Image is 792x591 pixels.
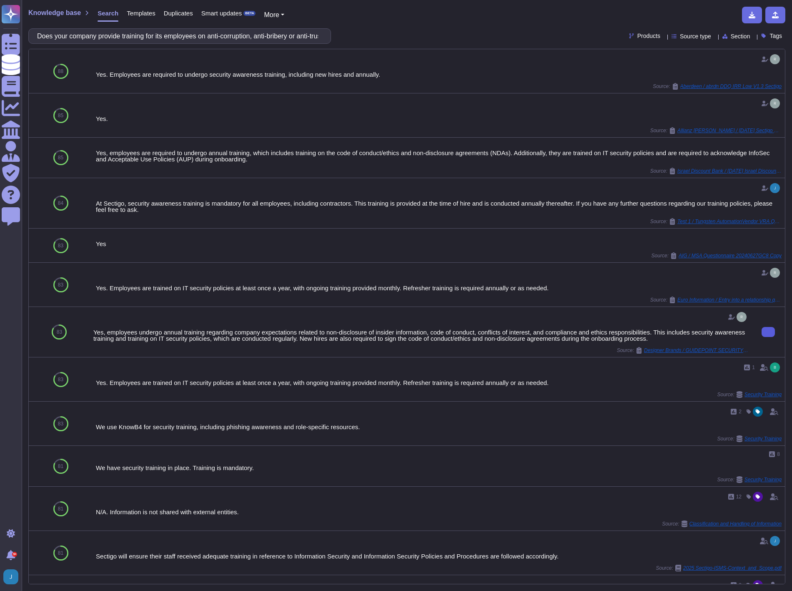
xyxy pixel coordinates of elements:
[617,347,748,354] span: Source:
[96,285,782,291] div: Yes. Employees are trained on IT security policies at least once a year, with ongoing training pr...
[770,536,780,546] img: user
[770,98,780,108] img: user
[33,29,322,43] input: Search a question or template...
[96,200,782,213] div: At Sectigo, security awareness training is mandatory for all employees, including contractors. Th...
[96,465,782,471] div: We have security training in place. Training is mandatory.
[717,391,782,398] span: Source:
[770,362,780,372] img: user
[58,155,63,160] span: 85
[717,435,782,442] span: Source:
[683,566,782,571] span: 2025 Sectigo-ISMS-Context_and_Scope.pdf
[96,71,782,78] div: Yes. Employees are required to undergo security awareness training, including new hires and annua...
[58,201,63,206] span: 84
[637,33,660,39] span: Products
[777,452,780,457] span: 8
[650,218,782,225] span: Source:
[58,113,63,118] span: 85
[717,476,782,483] span: Source:
[96,424,782,430] div: We use KnowB4 for security training, including phishing awareness and role-specific resources.
[58,506,63,511] span: 81
[769,33,782,39] span: Tags
[644,348,748,353] span: Designer Brands / GUIDEPOINT SECURITY LLC SIG Lite [DATE]
[677,128,782,133] span: Allianz [PERSON_NAME] / [DATE] Sectigo Allianz Direct DDQComp
[650,168,782,174] span: Source:
[677,219,782,224] span: Test 1 / Tungsten AutomationVendor VRA Questionnaire General
[650,297,782,303] span: Source:
[662,521,782,527] span: Source:
[127,10,155,16] span: Templates
[98,10,118,16] span: Search
[58,464,63,469] span: 81
[96,553,782,559] div: Sectigo will ensure their staff received adequate training in reference to Information Security a...
[57,329,62,334] span: 83
[677,297,782,302] span: Euro Information / Entry into a relationship questionnaire EBA [PERSON_NAME] V012025
[264,10,284,20] button: More
[679,253,782,258] span: AIG / MSA Questionnaire 20240627GC8 Copy
[243,11,256,16] div: BETA
[58,243,63,248] span: 83
[164,10,193,16] span: Duplicates
[12,552,17,557] div: 9+
[731,33,750,39] span: Section
[58,377,63,382] span: 83
[770,54,780,64] img: user
[201,10,242,16] span: Smart updates
[58,282,63,287] span: 83
[752,365,755,370] span: 1
[96,509,782,515] div: N/A. Information is not shared with external entities.
[93,329,748,342] div: Yes, employees undergo annual training regarding company expectations related to non-disclosure o...
[680,33,711,39] span: Source type
[656,565,782,571] span: Source:
[770,183,780,193] img: user
[739,583,742,588] span: 0
[264,11,279,18] span: More
[28,10,81,16] span: Knowledge base
[737,312,747,322] img: user
[3,569,18,584] img: user
[58,421,63,426] span: 83
[770,268,780,278] img: user
[652,252,782,259] span: Source:
[96,241,782,247] div: Yes
[680,84,782,89] span: Aberdeen / abrdn DDQ IRR Low V1.3 Sectigo
[744,436,782,441] span: Security Training
[650,127,782,134] span: Source:
[689,521,782,526] span: Classification and Handling of Information
[96,150,782,162] div: Yes, employees are required to undergo annual training, which includes training on the code of co...
[744,392,782,397] span: Security Training
[736,494,742,499] span: 12
[653,83,782,90] span: Source:
[58,551,63,556] span: 81
[96,380,782,386] div: Yes. Employees are trained on IT security policies at least once a year, with ongoing training pr...
[739,409,742,414] span: 2
[744,477,782,482] span: Security Training
[58,69,63,74] span: 88
[96,116,782,122] div: Yes.
[677,168,782,174] span: Israel Discount Bank / [DATE] Israel Discount Bank SIG Lite 2021
[2,568,24,586] button: user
